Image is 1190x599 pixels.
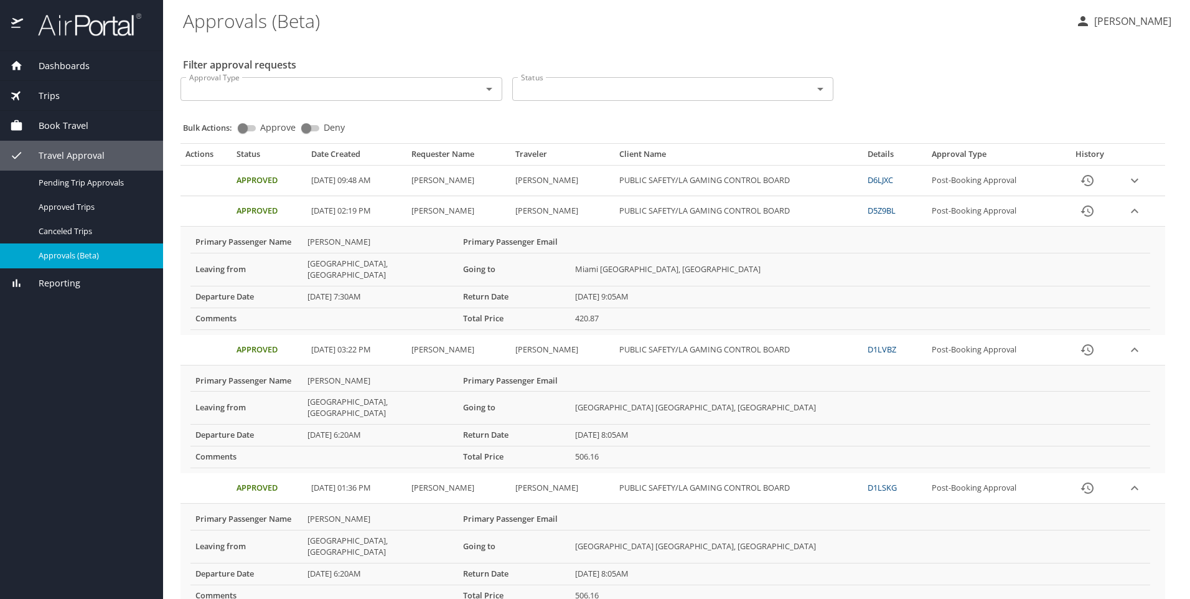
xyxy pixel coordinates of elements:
[570,286,1150,308] td: [DATE] 9:05AM
[232,335,306,366] td: Approved
[458,563,570,585] th: Return Date
[190,392,302,425] th: Leaving from
[306,166,406,196] td: [DATE] 09:48 AM
[232,166,306,196] td: Approved
[458,253,570,286] th: Going to
[570,392,1150,425] td: [GEOGRAPHIC_DATA] [GEOGRAPHIC_DATA], [GEOGRAPHIC_DATA]
[458,308,570,329] th: Total Price
[190,232,1150,330] table: More info for approvals
[190,509,302,530] th: Primary Passenger Name
[863,149,927,165] th: Details
[406,473,510,504] td: [PERSON_NAME]
[306,149,406,165] th: Date Created
[927,149,1060,165] th: Approval Type
[458,425,570,446] th: Return Date
[1072,166,1102,196] button: History
[190,253,302,286] th: Leaving from
[183,122,242,133] p: Bulk Actions:
[510,166,614,196] td: [PERSON_NAME]
[868,174,893,186] a: D6LJXC
[406,149,510,165] th: Requester Name
[510,196,614,227] td: [PERSON_NAME]
[406,335,510,366] td: [PERSON_NAME]
[39,201,148,213] span: Approved Trips
[458,446,570,468] th: Total Price
[302,370,458,392] td: [PERSON_NAME]
[510,149,614,165] th: Traveler
[927,196,1060,227] td: Post-Booking Approval
[260,123,296,132] span: Approve
[39,250,148,262] span: Approvals (Beta)
[232,196,306,227] td: Approved
[570,425,1150,446] td: [DATE] 8:05AM
[190,286,302,308] th: Departure Date
[614,335,863,366] td: PUBLIC SAFETY/LA GAMING CONTROL BOARD
[406,196,510,227] td: [PERSON_NAME]
[190,530,302,563] th: Leaving from
[324,123,345,132] span: Deny
[614,166,863,196] td: PUBLIC SAFETY/LA GAMING CONTROL BOARD
[190,563,302,585] th: Departure Date
[1125,479,1144,498] button: expand row
[1125,202,1144,220] button: expand row
[570,253,1150,286] td: Miami [GEOGRAPHIC_DATA], [GEOGRAPHIC_DATA]
[302,530,458,563] td: [GEOGRAPHIC_DATA], [GEOGRAPHIC_DATA]
[23,59,90,73] span: Dashboards
[190,370,1150,469] table: More info for approvals
[190,232,302,253] th: Primary Passenger Name
[1072,196,1102,226] button: History
[458,370,570,392] th: Primary Passenger Email
[927,473,1060,504] td: Post-Booking Approval
[39,225,148,237] span: Canceled Trips
[183,55,296,75] h2: Filter approval requests
[306,335,406,366] td: [DATE] 03:22 PM
[458,509,570,530] th: Primary Passenger Email
[302,232,458,253] td: [PERSON_NAME]
[183,1,1066,40] h1: Approvals (Beta)
[868,344,896,355] a: D1LVBZ
[232,473,306,504] td: Approved
[458,232,570,253] th: Primary Passenger Email
[570,308,1150,329] td: 420.87
[480,80,498,98] button: Open
[812,80,829,98] button: Open
[570,446,1150,468] td: 506.16
[510,473,614,504] td: [PERSON_NAME]
[1072,473,1102,503] button: History
[510,335,614,366] td: [PERSON_NAME]
[1060,149,1120,165] th: History
[190,446,302,468] th: Comments
[306,473,406,504] td: [DATE] 01:36 PM
[570,530,1150,563] td: [GEOGRAPHIC_DATA] [GEOGRAPHIC_DATA], [GEOGRAPHIC_DATA]
[23,149,105,163] span: Travel Approval
[458,392,570,425] th: Going to
[180,149,232,165] th: Actions
[1090,14,1171,29] p: [PERSON_NAME]
[614,149,863,165] th: Client Name
[868,205,896,216] a: D5Z9BL
[39,177,148,189] span: Pending Trip Approvals
[11,12,24,37] img: icon-airportal.png
[927,166,1060,196] td: Post-Booking Approval
[927,335,1060,366] td: Post-Booking Approval
[190,308,302,329] th: Comments
[1072,335,1102,365] button: History
[302,253,458,286] td: [GEOGRAPHIC_DATA], [GEOGRAPHIC_DATA]
[302,563,458,585] td: [DATE] 6:20AM
[23,276,80,290] span: Reporting
[306,196,406,227] td: [DATE] 02:19 PM
[232,149,306,165] th: Status
[302,286,458,308] td: [DATE] 7:30AM
[24,12,141,37] img: airportal-logo.png
[302,425,458,446] td: [DATE] 6:20AM
[1125,171,1144,190] button: expand row
[614,473,863,504] td: PUBLIC SAFETY/LA GAMING CONTROL BOARD
[190,425,302,446] th: Departure Date
[614,196,863,227] td: PUBLIC SAFETY/LA GAMING CONTROL BOARD
[458,286,570,308] th: Return Date
[302,509,458,530] td: [PERSON_NAME]
[302,392,458,425] td: [GEOGRAPHIC_DATA], [GEOGRAPHIC_DATA]
[1071,10,1176,32] button: [PERSON_NAME]
[23,119,88,133] span: Book Travel
[868,482,897,493] a: D1LSKG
